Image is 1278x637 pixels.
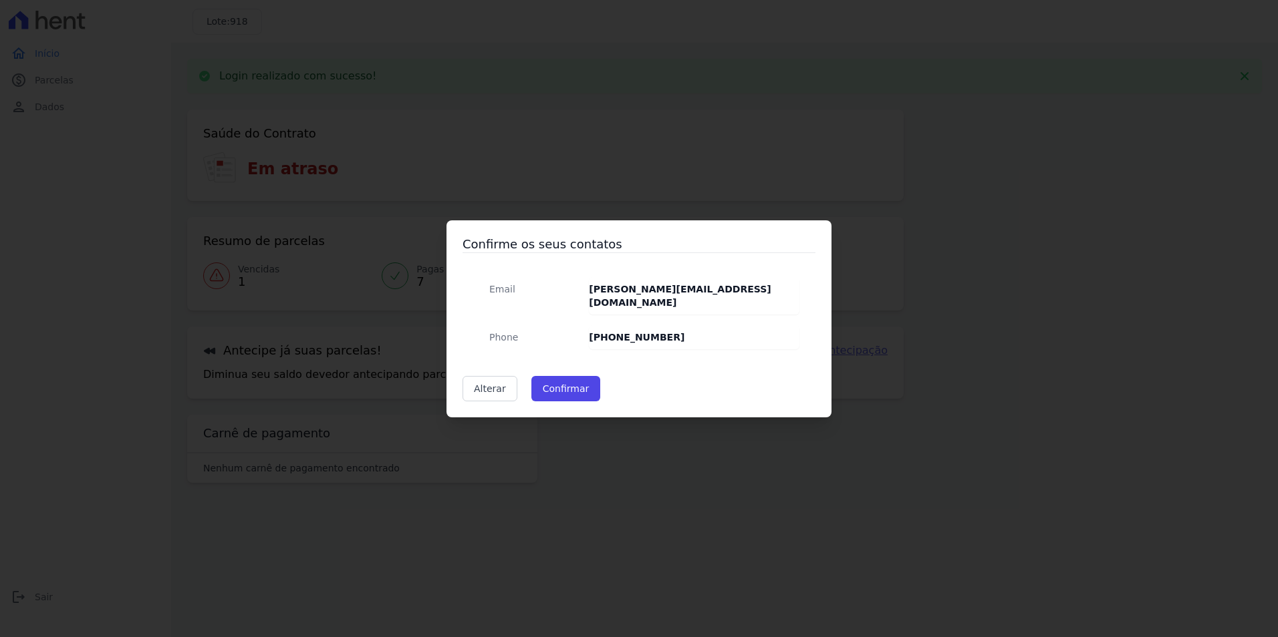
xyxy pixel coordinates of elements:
[489,284,515,294] span: translation missing: pt-BR.public.contracts.modal.confirmation.email
[531,376,601,401] button: Confirmar
[463,376,517,401] a: Alterar
[489,332,518,343] span: translation missing: pt-BR.public.contracts.modal.confirmation.phone
[589,332,684,343] strong: [PHONE_NUMBER]
[589,284,771,308] strong: [PERSON_NAME][EMAIL_ADDRESS][DOMAIN_NAME]
[463,236,815,252] h3: Confirme os seus contatos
